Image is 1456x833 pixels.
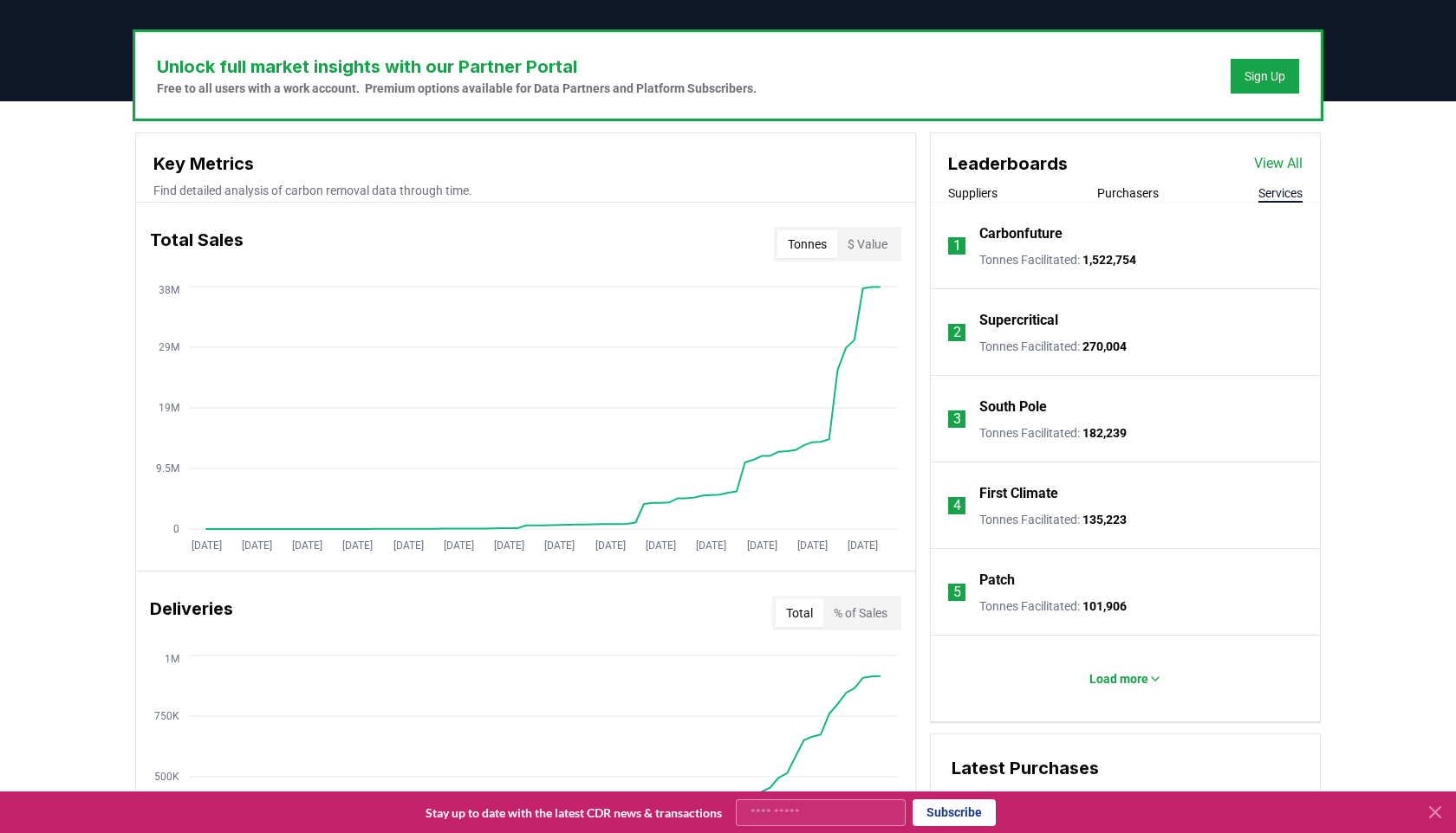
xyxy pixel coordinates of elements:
[154,710,179,722] tspan: 750K
[953,495,961,516] p: 4
[165,653,179,665] tspan: 1M
[242,539,272,552] tspan: [DATE]
[1076,662,1176,696] button: Load more
[948,151,1068,177] h3: Leaderboards
[979,223,1063,244] a: Carbonfuture
[797,539,828,552] tspan: [DATE]
[494,539,524,552] tspan: [DATE]
[979,511,1127,528] p: Tonnes Facilitated :
[154,771,179,783] tspan: 500K
[150,596,233,630] h3: Deliveries
[979,424,1127,442] p: Tonnes Facilitated :
[696,539,726,552] tspan: [DATE]
[823,599,898,627] button: % of Sales
[159,284,179,296] tspan: 38M
[979,251,1136,268] p: Tonnes Facilitated :
[595,539,626,552] tspan: [DATE]
[1089,670,1148,688] p: Load more
[979,570,1015,591] a: Patch
[544,539,575,552] tspan: [DATE]
[159,402,179,414] tspan: 19M
[979,483,1058,504] a: First Climate
[156,462,179,475] tspan: 9.5M
[342,539,373,552] tspan: [DATE]
[953,322,961,343] p: 2
[953,236,961,256] p: 1
[646,539,676,552] tspan: [DATE]
[979,338,1127,355] p: Tonnes Facilitated :
[157,80,757,97] p: Free to all users with a work account. Premium options available for Data Partners and Platform S...
[150,227,244,262] h3: Total Sales
[157,54,757,80] h3: Unlock full market insights with our Partner Portal
[979,397,1047,417] a: South Pole
[953,582,961,603] p: 5
[948,184,998,202] button: Suppliers
[159,341,179,353] tspan: 29M
[1254,153,1303,174] a: View All
[837,230,898,258] button: $ Value
[953,409,961,429] p: 3
[1082,599,1127,613] span: 101,906
[153,182,898,199] p: Find detailed analysis of carbon removal data through time.
[1097,184,1159,202] button: Purchasers
[1082,513,1127,526] span: 135,223
[1082,339,1127,353] span: 270,004
[444,539,474,552] tspan: [DATE]
[776,599,823,627] button: Total
[1231,59,1299,94] button: Sign Up
[393,539,424,552] tspan: [DATE]
[848,539,878,552] tspan: [DATE]
[173,523,179,535] tspan: 0
[979,310,1058,331] a: Supercritical
[153,151,898,177] h3: Key Metrics
[1245,68,1285,85] a: Sign Up
[1082,253,1136,267] span: 1,522,754
[1082,426,1127,440] span: 182,239
[292,539,322,552] tspan: [DATE]
[979,597,1127,615] p: Tonnes Facilitated :
[777,230,837,258] button: Tonnes
[747,539,777,552] tspan: [DATE]
[952,755,1299,781] h3: Latest Purchases
[192,539,222,552] tspan: [DATE]
[1258,184,1303,202] button: Services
